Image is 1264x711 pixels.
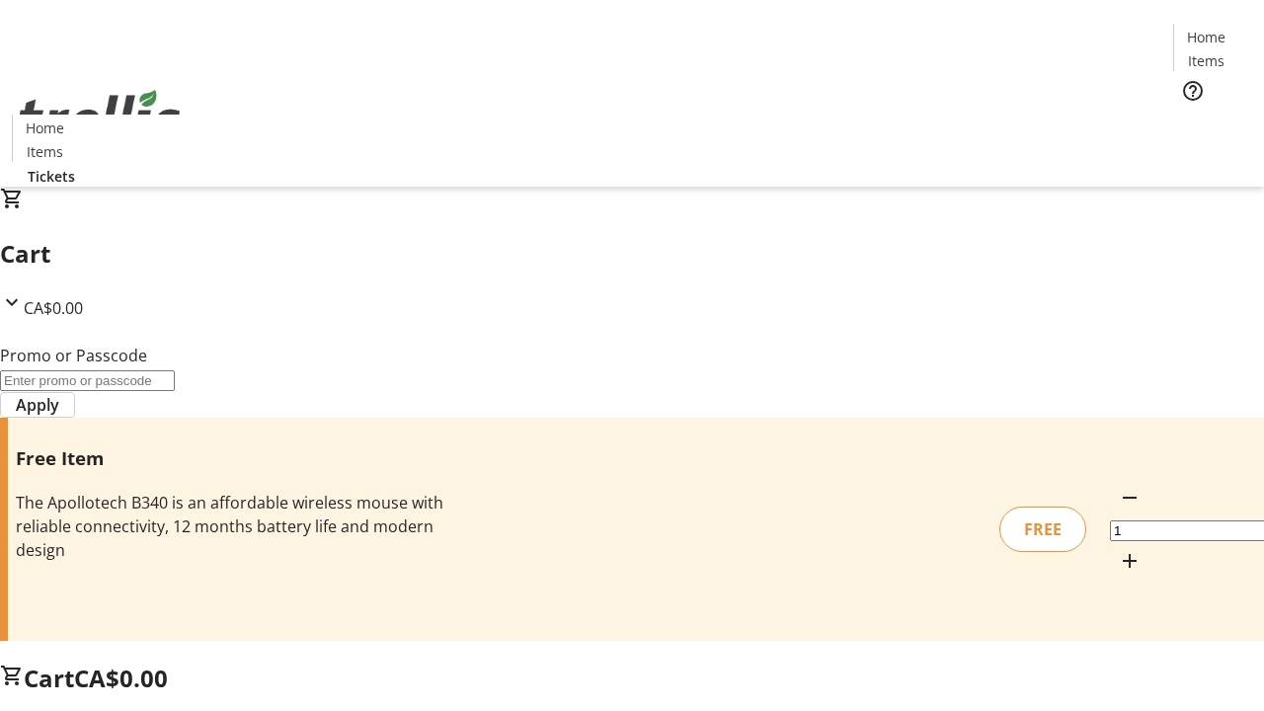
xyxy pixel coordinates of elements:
h3: Free Item [16,444,447,472]
div: The Apollotech B340 is an affordable wireless mouse with reliable connectivity, 12 months battery... [16,491,447,562]
span: Home [26,118,64,138]
button: Decrement by one [1110,478,1149,517]
img: Orient E2E Organization Bm2olJiWBX's Logo [12,68,188,167]
span: Tickets [28,166,75,187]
span: Tickets [1189,115,1236,135]
span: CA$0.00 [74,662,168,694]
span: CA$0.00 [24,297,83,319]
a: Tickets [1173,115,1252,135]
a: Items [1174,50,1237,71]
span: Home [1187,27,1225,47]
div: FREE [999,507,1086,552]
a: Tickets [12,166,91,187]
span: Items [1188,50,1224,71]
a: Home [13,118,76,138]
button: Increment by one [1110,541,1149,581]
span: Items [27,141,63,162]
span: Apply [16,393,59,417]
a: Home [1174,27,1237,47]
button: Help [1173,71,1213,111]
a: Items [13,141,76,162]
